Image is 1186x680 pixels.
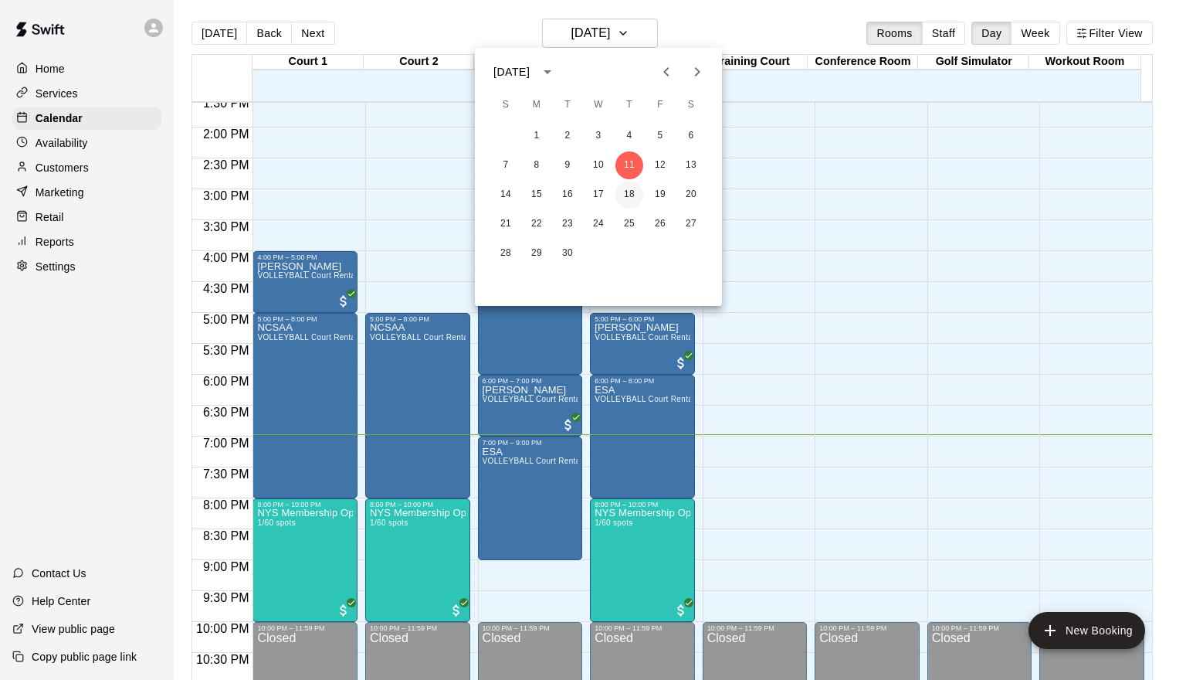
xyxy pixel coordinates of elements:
[646,210,674,238] button: 26
[646,122,674,150] button: 5
[523,122,551,150] button: 1
[554,240,581,267] button: 30
[523,181,551,209] button: 15
[651,56,682,87] button: Previous month
[585,122,612,150] button: 3
[682,56,713,87] button: Next month
[492,151,520,179] button: 7
[554,151,581,179] button: 9
[615,181,643,209] button: 18
[585,151,612,179] button: 10
[493,64,530,80] div: [DATE]
[615,210,643,238] button: 25
[523,240,551,267] button: 29
[646,151,674,179] button: 12
[492,90,520,121] span: Sunday
[677,210,705,238] button: 27
[585,181,612,209] button: 17
[554,181,581,209] button: 16
[534,59,561,85] button: calendar view is open, switch to year view
[492,181,520,209] button: 14
[677,90,705,121] span: Saturday
[585,90,612,121] span: Wednesday
[615,90,643,121] span: Thursday
[615,122,643,150] button: 4
[492,210,520,238] button: 21
[615,151,643,179] button: 11
[492,240,520,267] button: 28
[585,210,612,238] button: 24
[554,122,581,150] button: 2
[554,210,581,238] button: 23
[523,151,551,179] button: 8
[646,90,674,121] span: Friday
[677,181,705,209] button: 20
[677,122,705,150] button: 6
[554,90,581,121] span: Tuesday
[646,181,674,209] button: 19
[523,210,551,238] button: 22
[523,90,551,121] span: Monday
[677,151,705,179] button: 13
